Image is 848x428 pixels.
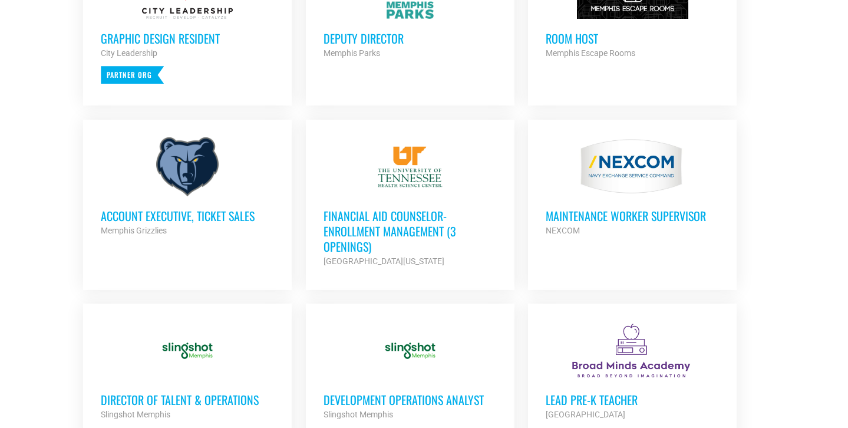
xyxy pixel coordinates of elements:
[546,226,580,235] strong: NEXCOM
[324,31,497,46] h3: Deputy Director
[324,392,497,407] h3: Development Operations Analyst
[324,208,497,254] h3: Financial Aid Counselor-Enrollment Management (3 Openings)
[83,120,292,255] a: Account Executive, Ticket Sales Memphis Grizzlies
[101,48,157,58] strong: City Leadership
[546,392,719,407] h3: Lead Pre-K Teacher
[546,48,635,58] strong: Memphis Escape Rooms
[306,120,514,286] a: Financial Aid Counselor-Enrollment Management (3 Openings) [GEOGRAPHIC_DATA][US_STATE]
[101,226,167,235] strong: Memphis Grizzlies
[546,208,719,223] h3: MAINTENANCE WORKER SUPERVISOR
[546,410,625,419] strong: [GEOGRAPHIC_DATA]
[546,31,719,46] h3: Room Host
[324,48,380,58] strong: Memphis Parks
[101,392,274,407] h3: Director of Talent & Operations
[101,208,274,223] h3: Account Executive, Ticket Sales
[528,120,737,255] a: MAINTENANCE WORKER SUPERVISOR NEXCOM
[101,410,170,419] strong: Slingshot Memphis
[324,410,393,419] strong: Slingshot Memphis
[101,31,274,46] h3: Graphic Design Resident
[101,66,164,84] p: Partner Org
[324,256,444,266] strong: [GEOGRAPHIC_DATA][US_STATE]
